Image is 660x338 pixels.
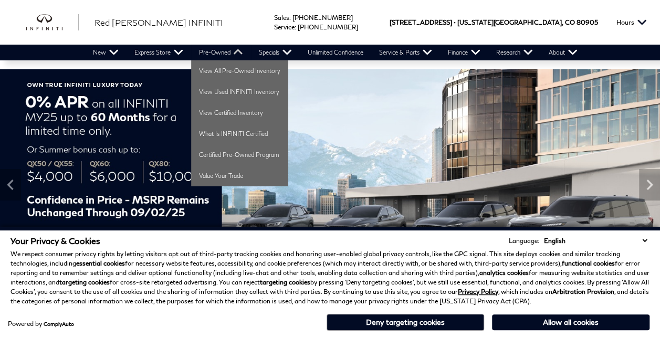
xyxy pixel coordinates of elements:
a: Specials [251,45,300,60]
nav: Main Navigation [85,45,585,60]
a: Privacy Policy [458,288,498,295]
a: Red [PERSON_NAME] INFINITI [95,16,223,29]
a: View Used INFINITI Inventory [191,81,288,102]
a: About [541,45,585,60]
div: Powered by [8,321,74,327]
a: Pre-Owned [191,45,251,60]
span: Sales [274,14,289,22]
a: infiniti [26,14,79,31]
a: What Is INFINITI Certified [191,123,288,144]
span: Your Privacy & Cookies [11,236,100,246]
strong: essential cookies [76,259,125,267]
button: Deny targeting cookies [327,314,484,331]
a: Finance [440,45,488,60]
a: [PHONE_NUMBER] [292,14,353,22]
strong: targeting cookies [260,278,310,286]
a: New [85,45,127,60]
div: Language: [509,238,539,244]
span: Service [274,23,295,31]
a: Service & Parts [371,45,440,60]
strong: functional cookies [562,259,615,267]
a: Research [488,45,541,60]
img: INFINITI [26,14,79,31]
a: View All Pre-Owned Inventory [191,60,288,81]
div: Next [639,169,660,200]
span: : [295,23,296,31]
span: : [289,14,291,22]
span: Red [PERSON_NAME] INFINITI [95,17,223,27]
a: [PHONE_NUMBER] [298,23,358,31]
select: Language Select [541,236,649,246]
a: Certified Pre-Owned Program [191,144,288,165]
a: Express Store [127,45,191,60]
strong: analytics cookies [479,269,529,277]
a: View Certified Inventory [191,102,288,123]
a: Unlimited Confidence [300,45,371,60]
a: [STREET_ADDRESS] • [US_STATE][GEOGRAPHIC_DATA], CO 80905 [390,18,598,26]
strong: Arbitration Provision [552,288,614,295]
a: ComplyAuto [44,321,74,327]
strong: targeting cookies [59,278,110,286]
p: We respect consumer privacy rights by letting visitors opt out of third-party tracking cookies an... [11,249,649,306]
button: Allow all cookies [492,314,649,330]
a: Value Your Trade [191,165,288,186]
